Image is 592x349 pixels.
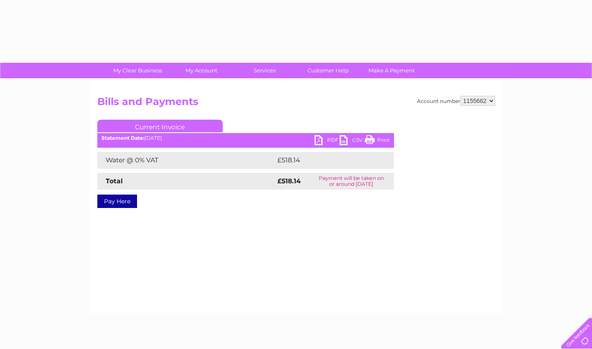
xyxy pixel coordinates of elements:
div: Account number [417,96,495,106]
td: £518.14 [275,152,378,169]
a: Pay Here [97,195,137,208]
a: My Clear Business [103,63,172,78]
td: Payment will be taken on or around [DATE] [309,173,394,190]
a: Current Invoice [97,120,223,132]
a: Services [230,63,299,78]
a: Make A Payment [357,63,426,78]
a: My Account [167,63,236,78]
strong: £518.14 [277,177,301,185]
a: Customer Help [294,63,363,78]
h2: Bills and Payments [97,96,495,112]
b: Statement Date: [102,135,145,141]
a: Print [365,135,390,147]
a: CSV [340,135,365,147]
strong: Total [106,177,123,185]
td: Water @ 0% VAT [97,152,275,169]
a: PDF [315,135,340,147]
div: [DATE] [97,135,394,141]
